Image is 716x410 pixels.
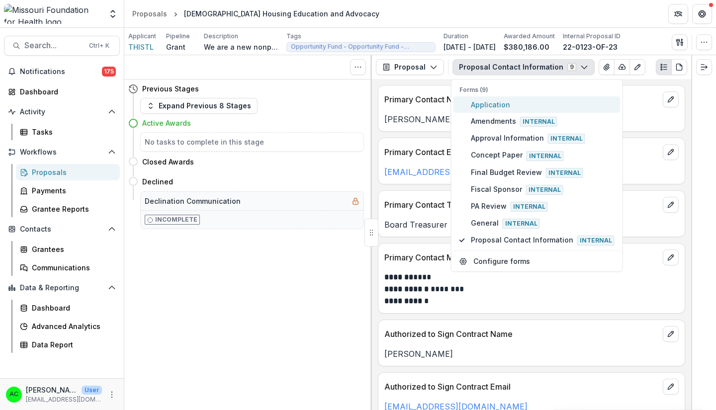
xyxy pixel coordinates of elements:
h4: Declined [142,176,173,187]
button: Get Help [692,4,712,24]
p: Pipeline [166,32,190,41]
button: edit [663,144,679,160]
span: Internal [526,185,563,195]
p: [PERSON_NAME] [26,385,78,395]
div: Grantees [32,244,112,254]
div: Dashboard [20,86,112,97]
p: [PERSON_NAME] [384,348,679,360]
div: [DEMOGRAPHIC_DATA] Housing Education and Advocacy [184,8,379,19]
span: Opportunity Fund - Opportunity Fund - Grants/Contracts [291,43,431,50]
p: Primary Contact Name [384,93,659,105]
button: More [106,389,118,401]
span: Internal [546,168,583,178]
p: Primary Contact Title [384,199,659,211]
p: Awarded Amount [504,32,555,41]
p: Primary Contact Email [384,146,659,158]
button: Proposal Contact Information9 [452,59,595,75]
h5: Declination Communication [145,196,241,206]
span: 175 [102,67,116,77]
a: Payments [16,182,120,199]
p: Authorized to Sign Contract Name [384,328,659,340]
button: Notifications175 [4,64,120,80]
button: Open Workflows [4,144,120,160]
a: Data Report [16,336,120,353]
span: Fiscal Sponsor [471,184,615,195]
p: Description [204,32,238,41]
p: Incomplete [155,215,197,224]
button: Proposal [376,59,444,75]
p: Forms (9) [459,85,615,94]
nav: breadcrumb [128,6,383,21]
span: Amendments [471,116,615,127]
img: Missouri Foundation for Health logo [4,4,102,24]
div: Ctrl + K [87,40,111,51]
button: Toggle View Cancelled Tasks [350,59,366,75]
p: Duration [444,32,468,41]
button: PDF view [671,59,687,75]
button: Open Data & Reporting [4,280,120,296]
div: Grantee Reports [32,204,112,214]
button: Edit as form [629,59,645,75]
p: Tags [286,32,301,41]
a: Communications [16,259,120,276]
div: Advanced Analytics [32,321,112,331]
a: Proposals [128,6,171,21]
p: Authorized to Sign Contract Email [384,381,659,393]
span: Approval Information [471,133,615,144]
p: $380,186.00 [504,42,549,52]
span: Concept Paper [471,150,615,161]
span: Internal [511,202,548,212]
a: THISTL [128,42,154,52]
span: Final Budget Review [471,167,615,178]
span: Activity [20,108,104,116]
h4: Closed Awards [142,157,194,167]
div: Communications [32,262,112,273]
a: Grantees [16,241,120,257]
button: edit [663,379,679,395]
button: Search... [4,36,120,56]
span: General [471,218,615,229]
a: Proposals [16,164,120,180]
button: edit [663,249,679,265]
button: View Attached Files [599,59,615,75]
button: Expand right [696,59,712,75]
p: Primary Contact Metadata [384,251,659,263]
span: Workflows [20,148,104,157]
h5: No tasks to complete in this stage [145,137,359,147]
button: edit [663,326,679,342]
a: Advanced Analytics [16,318,120,334]
p: We are a new nonprofit working on housing access and equity for [DEMOGRAPHIC_DATA] people in the ... [204,42,278,52]
h4: Previous Stages [142,83,199,94]
span: Data & Reporting [20,284,104,292]
p: [PERSON_NAME] [384,113,679,125]
div: Proposals [32,167,112,177]
button: Partners [668,4,688,24]
div: Dashboard [32,303,112,313]
div: Tasks [32,127,112,137]
a: Tasks [16,124,120,140]
button: Plaintext view [656,59,672,75]
a: Dashboard [16,300,120,316]
a: Grantee Reports [16,201,120,217]
button: Expand Previous 8 Stages [140,98,258,114]
button: edit [663,91,679,107]
a: [EMAIL_ADDRESS][DOMAIN_NAME] [384,167,528,177]
button: Open Activity [4,104,120,120]
span: Internal [577,236,615,246]
span: Application [471,99,615,110]
button: Open entity switcher [106,4,120,24]
p: 22-0123-OF-23 [563,42,618,52]
span: Internal [503,219,540,229]
button: edit [663,197,679,213]
p: Applicant [128,32,156,41]
div: Data Report [32,339,112,350]
span: Search... [24,41,83,50]
p: [DATE] - [DATE] [444,42,496,52]
span: Contacts [20,225,104,234]
button: Open Contacts [4,221,120,237]
span: Internal [527,151,564,161]
span: Notifications [20,68,102,76]
h4: Active Awards [142,118,191,128]
span: Internal [520,117,557,127]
